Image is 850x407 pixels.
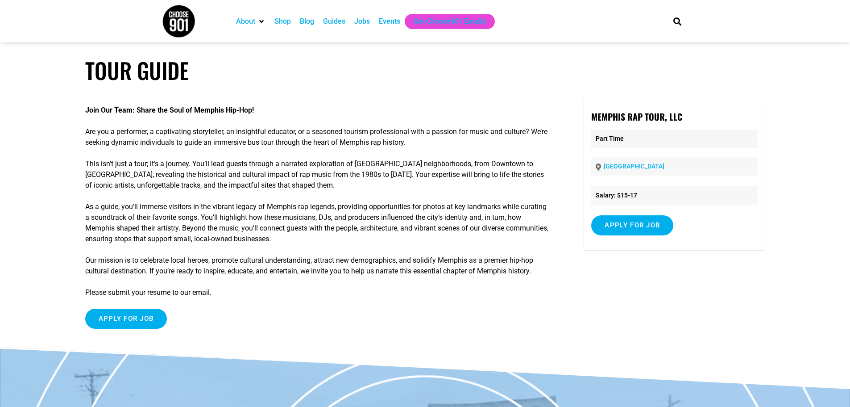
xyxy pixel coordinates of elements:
[236,16,255,27] a: About
[604,163,664,170] a: [GEOGRAPHIC_DATA]
[379,16,400,27] a: Events
[670,14,684,29] div: Search
[85,159,550,191] p: This isn’t just a tour; it’s a journey. You’ll lead guests through a narrated exploration of [GEO...
[414,16,486,27] a: Get Choose901 Emails
[85,309,167,329] input: Apply for job
[300,16,314,27] a: Blog
[85,106,254,114] strong: Join Our Team: Share the Soul of Memphis Hip-Hop!
[591,186,757,205] li: Salary: $15-17
[85,57,765,84] h1: Tour Guide
[591,130,757,148] p: Part Time
[232,14,658,29] nav: Main nav
[591,215,673,235] input: Apply for job
[591,110,682,123] strong: Memphis Rap Tour, LLC
[323,16,345,27] a: Guides
[85,126,550,148] p: Are you a performer, a captivating storyteller, an insightful educator, or a seasoned tourism pro...
[354,16,370,27] a: Jobs
[274,16,291,27] a: Shop
[85,201,550,244] p: As a guide, you’ll immerse visitors in the vibrant legacy of Memphis rap legends, providing oppor...
[85,287,550,298] p: Please submit your resume to our email.
[232,14,270,29] div: About
[85,255,550,277] p: Our mission is to celebrate local heroes, promote cultural understanding, attract new demographic...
